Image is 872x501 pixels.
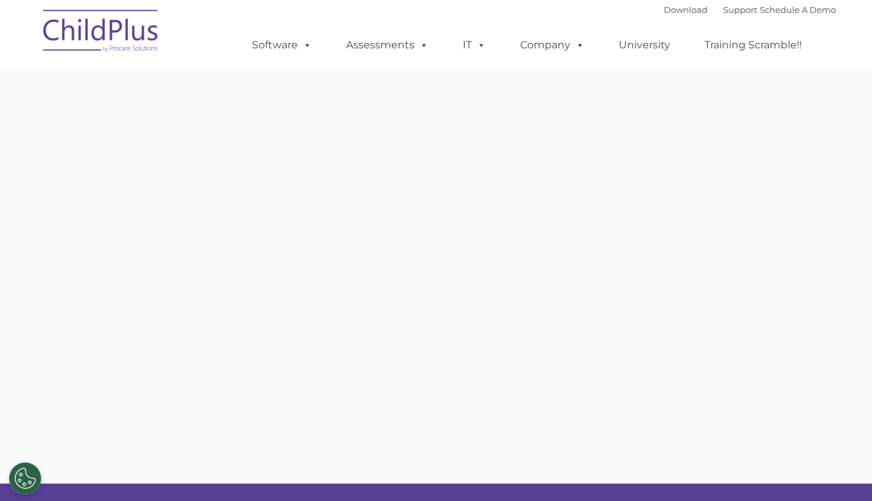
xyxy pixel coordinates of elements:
[723,5,757,15] a: Support
[450,32,499,58] a: IT
[664,5,836,15] font: |
[760,5,836,15] a: Schedule A Demo
[606,32,683,58] a: University
[9,462,41,495] button: Cookies Settings
[239,32,325,58] a: Software
[692,32,815,58] a: Training Scramble!!
[37,1,166,65] img: ChildPlus by Procare Solutions
[333,32,441,58] a: Assessments
[664,5,708,15] a: Download
[507,32,597,58] a: Company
